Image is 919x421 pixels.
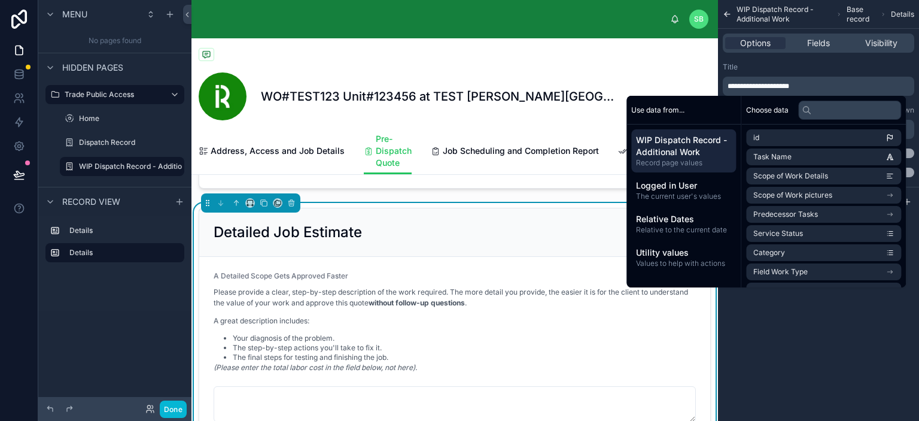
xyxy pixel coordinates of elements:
label: Details [69,248,175,258]
p: Please provide a clear, step-by-step description of the work required. The more detail you provid... [214,287,696,308]
label: WIP Dispatch Record - Additional Work [79,162,212,171]
p: A great description includes: [214,316,696,326]
li: The step-by-step actions you'll take to fix it. [233,343,696,353]
li: Your diagnosis of the problem. [233,334,696,343]
button: Done [160,401,187,418]
span: Utility values [636,247,731,259]
span: Options [740,37,771,49]
span: Base record [847,5,877,24]
span: SB [694,14,704,24]
span: Menu [62,8,87,20]
span: WIP Dispatch Record - Additional Work [737,5,832,24]
span: WIP Dispatch Record - Additional Work [636,134,731,158]
a: Home [60,109,184,128]
span: Hidden pages [62,62,123,74]
span: Use data from... [631,105,684,115]
a: Address, Access and Job Details [199,140,345,164]
span: Record page values [636,158,731,168]
span: Pre-Dispatch Quote [376,133,412,169]
span: Record view [62,196,120,208]
span: Address, Access and Job Details [211,145,345,157]
div: No pages found [38,29,191,53]
a: Trade Public Access [45,85,184,104]
div: scrollable content [723,77,914,96]
label: Trade Public Access [65,90,160,99]
span: A Detailed Scope Gets Approved Faster [214,271,348,280]
span: Job Scheduling and Completion Report [443,145,599,157]
label: Title [723,62,738,72]
em: (Please enter the total labor cost in the field below, not here). [214,363,417,372]
a: Job Scheduling and Completion Report [431,140,599,164]
span: Relative Dates [636,213,731,225]
span: Visibility [865,37,897,49]
label: Dispatch Record [79,138,182,147]
a: Pre-Dispatch Quote [364,128,412,175]
a: Dispatch Record [60,133,184,152]
span: Values to help with actions [636,259,731,268]
span: The current user's values [636,192,731,201]
li: The final steps for testing and finishing the job. [233,353,696,362]
h1: WO#TEST123 Unit#123456 at TEST [PERSON_NAME][GEOGRAPHIC_DATA] COPY (Repair a follow up leak) [261,88,621,105]
div: scrollable content [38,216,191,274]
img: App logo [201,19,202,20]
span: Relative to the current date [636,225,731,235]
a: WIP Dispatch Record - Additional Work [60,157,184,176]
span: Fields [807,37,830,49]
a: Job Completion Status [618,140,721,164]
div: scrollable content [626,125,741,278]
span: Details [891,10,914,19]
label: Details [69,226,179,235]
span: Choose data [746,105,789,115]
h2: Detailed Job Estimate [214,223,362,242]
div: scrollable content [211,17,670,22]
span: Logged in User [636,180,731,192]
strong: without follow-up questions [369,298,465,307]
label: Home [79,114,182,123]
